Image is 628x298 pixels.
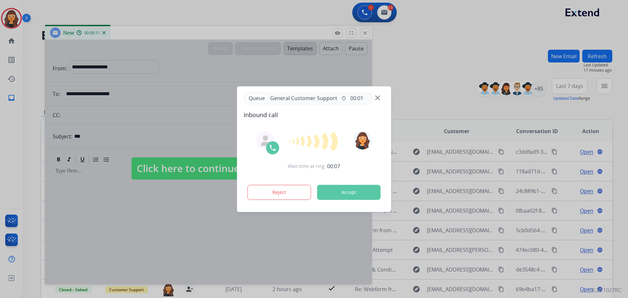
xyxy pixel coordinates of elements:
[288,163,326,169] span: Wait time at ring:
[269,144,277,152] img: call-icon
[592,286,621,294] p: 0.20.1027RC
[246,94,268,102] p: Queue
[353,131,372,149] img: avatar
[350,94,363,102] span: 00:01
[260,135,271,146] img: agent-avatar
[317,185,381,200] button: Accept
[375,95,380,100] img: close-button
[327,162,340,170] span: 00:07
[248,185,311,200] button: Reject
[341,96,346,101] mat-icon: timer
[268,94,340,102] span: General Customer Support
[244,110,385,119] span: Inbound call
